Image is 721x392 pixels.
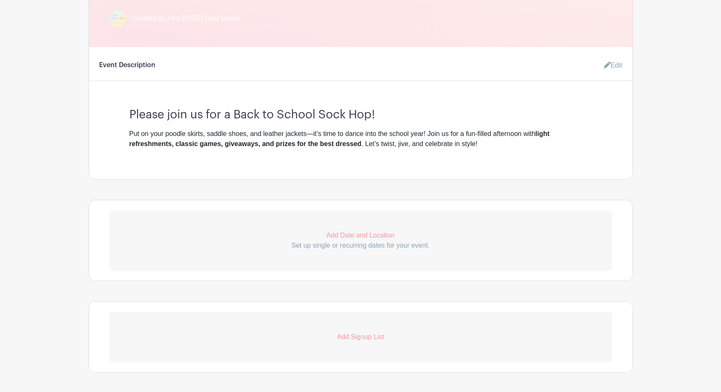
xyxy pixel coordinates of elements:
[109,230,612,240] p: Add Date and Location
[109,10,126,27] img: Untitled%20design%20copy.jpg
[99,61,155,69] h6: Event Description
[133,13,240,24] span: Created by First [DATE] Real Estate
[129,129,592,149] div: Put on your poodle skirts, saddle shoes, and leather jackets—it’s time to dance into the school y...
[129,101,592,122] h3: Please join us for a Back to School Sock Hop!
[109,240,612,251] p: Set up single or recurring dates for your event.
[129,130,550,147] strong: light refreshments, classic games, giveaways, and prizes for the best dressed
[597,57,622,74] a: Edit
[109,210,612,271] a: Add Date and Location Set up single or recurring dates for your event.
[109,332,612,342] p: Add Signup List
[109,312,612,362] a: Add Signup List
